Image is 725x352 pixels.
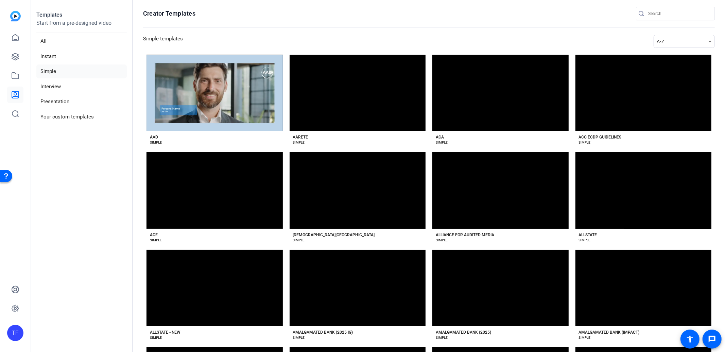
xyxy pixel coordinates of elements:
[146,250,283,326] button: Template image
[432,152,569,228] button: Template image
[36,80,127,94] li: Interview
[293,335,305,340] div: SIMPLE
[146,152,283,228] button: Template image
[36,19,127,33] p: Start from a pre-designed video
[143,35,183,48] h3: Simple templates
[436,134,444,140] div: ACA
[579,232,597,238] div: ALLSTATE
[432,55,569,131] button: Template image
[579,134,622,140] div: ACC ECDP GUIDELINES
[293,134,308,140] div: AARETE
[575,250,712,326] button: Template image
[575,152,712,228] button: Template image
[150,232,158,238] div: ACE
[290,152,426,228] button: Template image
[150,330,180,335] div: ALLSTATE - NEW
[146,55,283,131] button: Template image
[293,238,305,243] div: SIMPLE
[143,10,195,18] h1: Creator Templates
[36,34,127,48] li: All
[432,250,569,326] button: Template image
[293,140,305,145] div: SIMPLE
[150,134,158,140] div: AAD
[36,50,127,63] li: Instant
[293,232,375,238] div: [DEMOGRAPHIC_DATA][GEOGRAPHIC_DATA]
[579,238,591,243] div: SIMPLE
[436,330,491,335] div: AMALGAMATED BANK (2025)
[290,55,426,131] button: Template image
[150,335,162,340] div: SIMPLE
[36,12,62,18] strong: Templates
[648,10,709,18] input: Search
[579,140,591,145] div: SIMPLE
[575,55,712,131] button: Template image
[436,232,494,238] div: ALLIANCE FOR AUDITED MEDIA
[686,335,694,343] mat-icon: accessibility
[657,39,664,44] span: A-Z
[36,95,127,109] li: Presentation
[36,64,127,78] li: Simple
[7,325,23,341] div: TF
[290,250,426,326] button: Template image
[579,330,640,335] div: AMALGAMATED BANK (IMPACT)
[436,335,448,340] div: SIMPLE
[10,11,21,21] img: blue-gradient.svg
[293,330,353,335] div: AMALGAMATED BANK (2025 IG)
[436,140,448,145] div: SIMPLE
[150,140,162,145] div: SIMPLE
[579,335,591,340] div: SIMPLE
[708,335,716,343] mat-icon: message
[436,238,448,243] div: SIMPLE
[150,238,162,243] div: SIMPLE
[36,110,127,124] li: Your custom templates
